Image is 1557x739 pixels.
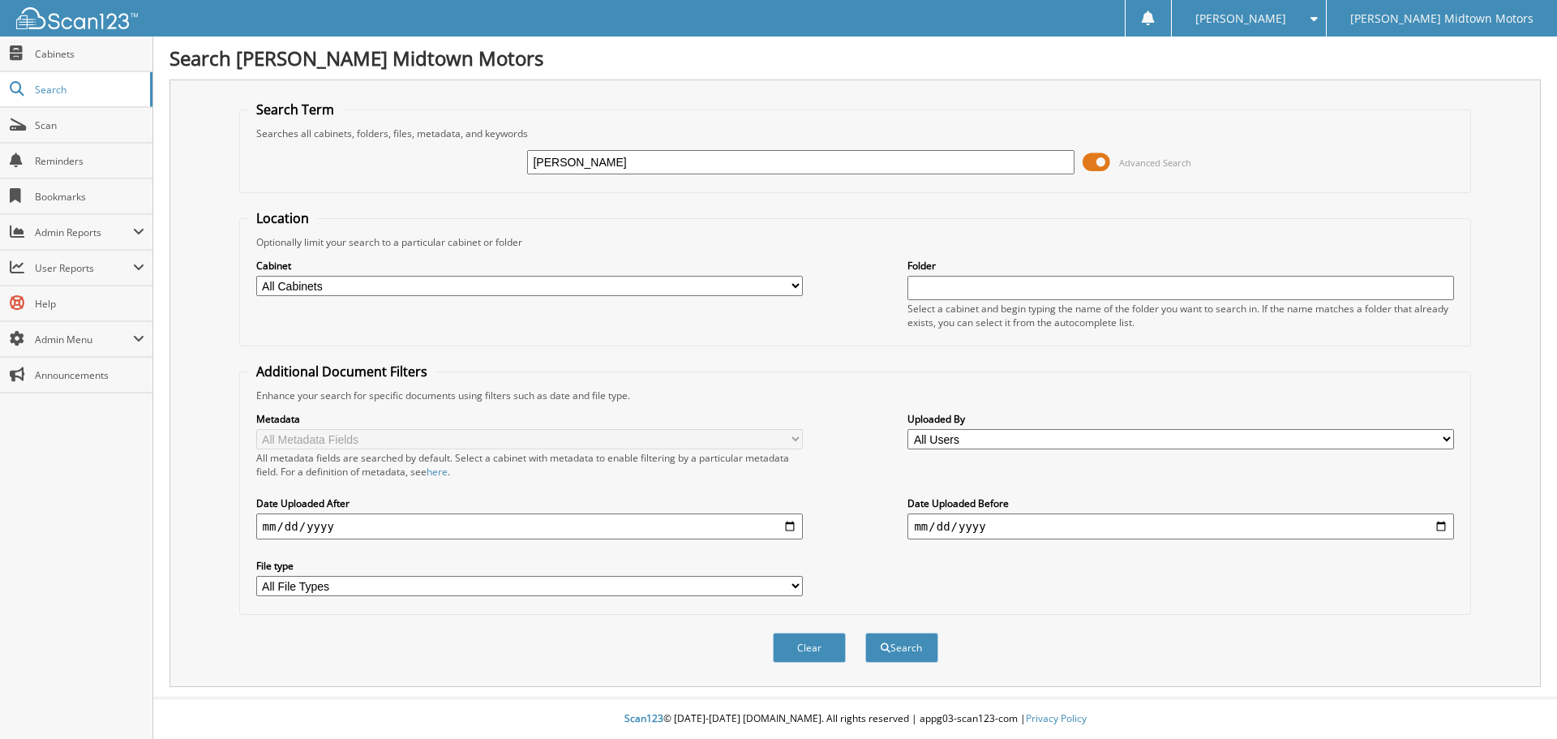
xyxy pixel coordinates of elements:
div: Enhance your search for specific documents using filters such as date and file type. [248,389,1463,402]
span: Search [35,83,142,97]
div: All metadata fields are searched by default. Select a cabinet with metadata to enable filtering b... [256,451,803,479]
span: Reminders [35,154,144,168]
label: File type [256,559,803,573]
div: Searches all cabinets, folders, files, metadata, and keywords [248,127,1463,140]
span: Advanced Search [1119,157,1191,169]
span: User Reports [35,261,133,275]
input: end [907,513,1454,539]
span: [PERSON_NAME] Midtown Motors [1350,14,1533,24]
label: Metadata [256,412,803,426]
label: Date Uploaded After [256,496,803,510]
label: Uploaded By [907,412,1454,426]
span: Scan123 [624,711,663,725]
h1: Search [PERSON_NAME] Midtown Motors [169,45,1541,71]
label: Folder [907,259,1454,273]
button: Clear [773,633,846,663]
label: Date Uploaded Before [907,496,1454,510]
span: Cabinets [35,47,144,61]
a: Privacy Policy [1026,711,1087,725]
iframe: Chat Widget [1476,661,1557,739]
span: Bookmarks [35,190,144,204]
input: start [256,513,803,539]
span: [PERSON_NAME] [1195,14,1286,24]
img: scan123-logo-white.svg [16,7,138,29]
span: Announcements [35,368,144,382]
legend: Location [248,209,317,227]
span: Help [35,297,144,311]
span: Scan [35,118,144,132]
legend: Additional Document Filters [248,363,435,380]
div: Select a cabinet and begin typing the name of the folder you want to search in. If the name match... [907,302,1454,329]
div: © [DATE]-[DATE] [DOMAIN_NAME]. All rights reserved | appg03-scan123-com | [153,699,1557,739]
span: Admin Reports [35,226,133,239]
button: Search [865,633,938,663]
span: Admin Menu [35,333,133,346]
div: Optionally limit your search to a particular cabinet or folder [248,235,1463,249]
a: here [427,465,448,479]
label: Cabinet [256,259,803,273]
legend: Search Term [248,101,342,118]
